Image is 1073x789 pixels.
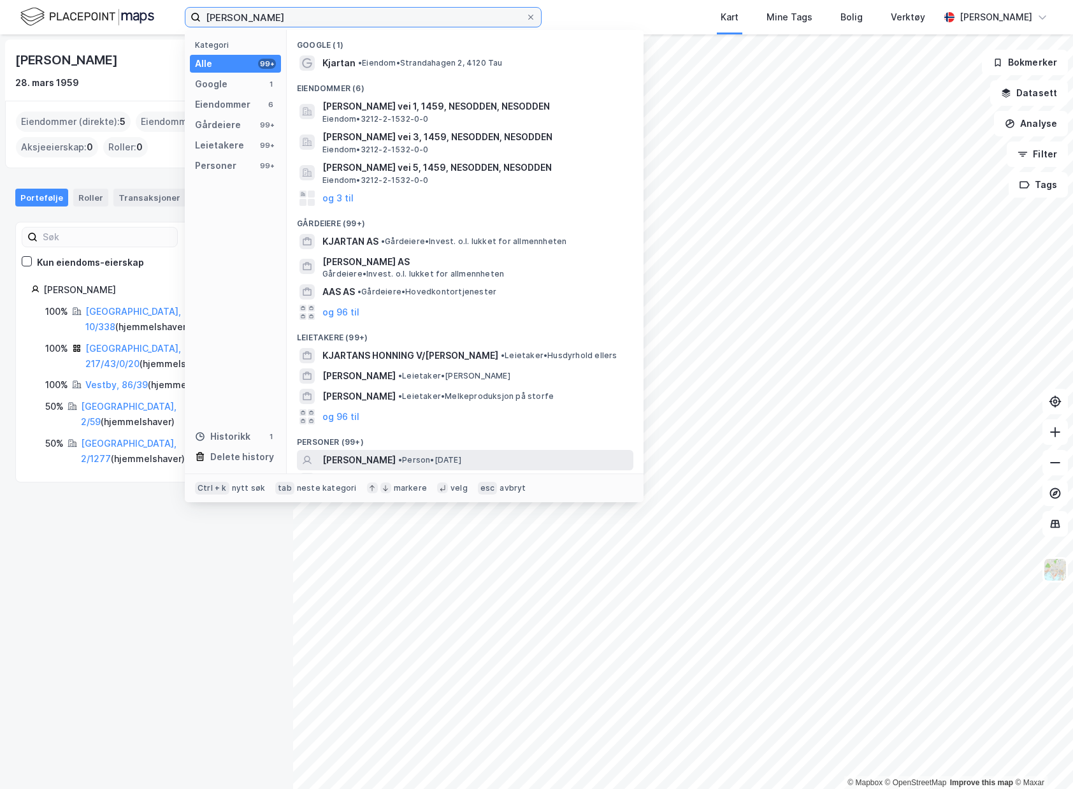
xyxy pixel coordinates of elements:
a: Vestby, 86/39 [85,379,148,390]
span: Eiendom • Strandahagen 2, 4120 Tau [358,58,503,68]
button: og 96 til [322,305,359,320]
div: 30 [183,191,198,204]
div: 99+ [258,120,276,130]
div: 1 [266,79,276,89]
div: 100% [45,304,68,319]
span: Kjartan [322,55,356,71]
button: Datasett [990,80,1068,106]
div: Mine Tags [767,10,812,25]
span: Gårdeiere • Invest. o.l. lukket for allmennheten [381,236,566,247]
div: velg [450,483,468,493]
img: logo.f888ab2527a4732fd821a326f86c7f29.svg [20,6,154,28]
div: esc [478,482,498,495]
a: [GEOGRAPHIC_DATA], 10/338 [85,306,181,332]
span: KJARTAN AS [322,234,378,249]
span: [PERSON_NAME] AS [322,254,628,270]
span: 0 [136,140,143,155]
div: Alle [195,56,212,71]
span: Eiendom • 3212-2-1532-0-0 [322,114,429,124]
div: ( hjemmelshaver ) [81,436,262,467]
div: 99+ [258,59,276,69]
div: 100% [45,377,68,393]
div: Ctrl + k [195,482,229,495]
button: Analyse [994,111,1068,136]
a: Mapbox [847,778,882,787]
span: [PERSON_NAME] [322,452,396,468]
span: KJARTANS HONNING V/[PERSON_NAME] [322,348,498,363]
span: • [398,391,402,401]
iframe: Chat Widget [1009,728,1073,789]
div: 6 [266,99,276,110]
span: Gårdeiere • Invest. o.l. lukket for allmennheten [322,269,504,279]
a: [GEOGRAPHIC_DATA], 2/59 [81,401,176,427]
div: markere [394,483,427,493]
div: Eiendommer (Indirekte) : [136,112,259,132]
div: 1 [266,431,276,442]
div: Leietakere [195,138,244,153]
button: og 96 til [322,409,359,424]
div: [PERSON_NAME] [960,10,1032,25]
div: 50% [45,399,64,414]
div: ( hjemmelshaver ) [85,377,222,393]
div: Google (1) [287,30,644,53]
span: [PERSON_NAME] vei 1, 1459, NESODDEN, NESODDEN [322,99,628,114]
span: 0 [87,140,93,155]
a: Improve this map [950,778,1013,787]
div: Eiendommer [195,97,250,112]
div: ( hjemmelshaver ) [85,304,262,335]
span: Eiendom • 3212-2-1532-0-0 [322,175,429,185]
div: Verktøy [891,10,925,25]
span: Person • [DATE] [398,455,461,465]
div: Aksjeeierskap : [16,137,98,157]
span: • [357,287,361,296]
div: 50% [45,436,64,451]
span: Leietaker • Husdyrhold ellers [501,351,617,361]
a: [GEOGRAPHIC_DATA], 2/1277 [81,438,176,464]
div: Personer (99+) [287,427,644,450]
div: 28. mars 1959 [15,75,79,90]
div: Delete history [210,449,274,465]
div: nytt søk [232,483,266,493]
div: Eiendommer (direkte) : [16,112,131,132]
div: ( hjemmelshaver ) [81,399,262,430]
div: 100% [45,341,68,356]
span: AAS AS [322,284,355,300]
div: 99+ [258,161,276,171]
span: [PERSON_NAME] vei 5, 1459, NESODDEN, NESODDEN [322,160,628,175]
span: [PERSON_NAME] [322,389,396,404]
span: • [381,236,385,246]
span: • [398,455,402,465]
div: Eiendommer (6) [287,73,644,96]
div: Roller : [103,137,148,157]
div: Bolig [840,10,863,25]
div: neste kategori [297,483,357,493]
span: Eiendom • 3212-2-1532-0-0 [322,145,429,155]
div: avbryt [500,483,526,493]
button: Filter [1007,141,1068,167]
div: [PERSON_NAME] [15,50,120,70]
span: [PERSON_NAME] [322,368,396,384]
span: • [358,58,362,68]
div: Roller [73,189,108,206]
input: Søk [38,228,177,247]
div: Portefølje [15,189,68,206]
span: Leietaker • Melkeproduksjon på storfe [398,391,554,402]
div: Kart [721,10,738,25]
div: Personer [195,158,236,173]
a: OpenStreetMap [885,778,947,787]
div: Gårdeiere [195,117,241,133]
button: Bokmerker [982,50,1068,75]
div: Google [195,76,227,92]
span: Leietaker • [PERSON_NAME] [398,371,510,381]
span: • [398,371,402,380]
span: Gårdeiere • Hovedkontortjenester [357,287,496,297]
a: [GEOGRAPHIC_DATA], 217/43/0/20 [85,343,181,369]
span: • [501,351,505,360]
span: [PERSON_NAME] vei 3, 1459, NESODDEN, NESODDEN [322,129,628,145]
div: Kun eiendoms-eierskap [37,255,144,270]
img: Z [1043,558,1067,582]
input: Søk på adresse, matrikkel, gårdeiere, leietakere eller personer [201,8,526,27]
div: Leietakere (99+) [287,322,644,345]
div: [PERSON_NAME] [43,282,262,298]
button: Tags [1009,172,1068,198]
